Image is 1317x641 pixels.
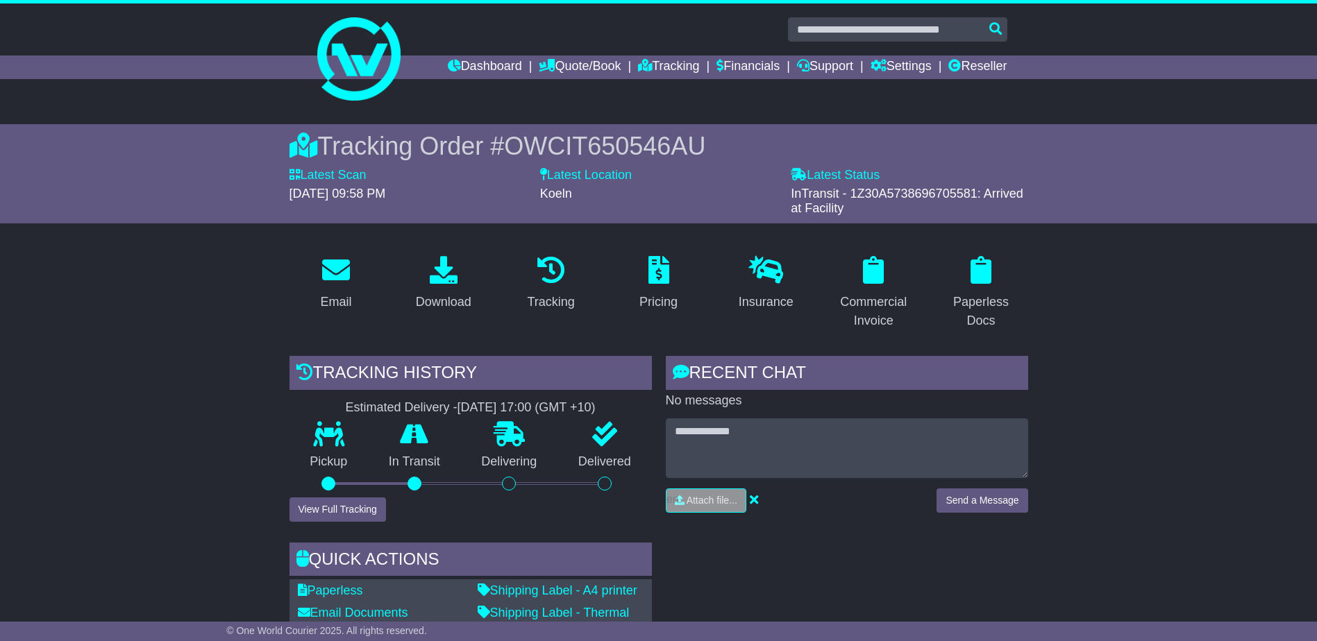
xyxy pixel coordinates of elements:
div: Paperless Docs [943,293,1019,330]
a: Dashboard [448,55,522,79]
span: [DATE] 09:58 PM [290,187,386,200]
div: RECENT CHAT [666,356,1028,393]
p: In Transit [368,454,461,470]
p: Delivered [557,454,652,470]
span: Koeln [540,187,572,200]
div: Pricing [639,293,678,311]
a: Shipping Label - A4 printer [478,583,637,597]
div: Tracking Order # [290,131,1028,161]
div: Quick Actions [290,542,652,580]
span: InTransit - 1Z30A5738696705581: Arrived at Facility [791,187,1023,216]
p: Delivering [461,454,558,470]
div: Email [320,293,351,311]
div: [DATE] 17:00 (GMT +10) [458,400,596,416]
a: Pricing [630,251,687,316]
button: View Full Tracking [290,497,386,522]
a: Email [311,251,360,316]
div: Insurance [739,293,794,311]
div: Download [416,293,471,311]
a: Shipping Label - Thermal printer [478,606,630,635]
div: Estimated Delivery - [290,400,652,416]
span: OWCIT650546AU [504,132,705,160]
a: Insurance [730,251,803,316]
a: Tracking [518,251,583,316]
div: Tracking [527,293,574,311]
a: Paperless [298,583,363,597]
a: Commercial Invoice [827,251,921,335]
a: Financials [716,55,780,79]
label: Latest Location [540,168,632,183]
p: Pickup [290,454,369,470]
div: Tracking history [290,356,652,393]
p: No messages [666,393,1028,409]
a: Quote/Book [539,55,621,79]
a: Reseller [948,55,1007,79]
a: Email Documents [298,606,408,619]
span: © One World Courier 2025. All rights reserved. [226,625,427,636]
label: Latest Status [791,168,880,183]
a: Settings [871,55,932,79]
button: Send a Message [937,488,1027,513]
label: Latest Scan [290,168,367,183]
a: Paperless Docs [934,251,1028,335]
a: Tracking [638,55,699,79]
a: Download [407,251,480,316]
a: Support [797,55,853,79]
div: Commercial Invoice [836,293,912,330]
